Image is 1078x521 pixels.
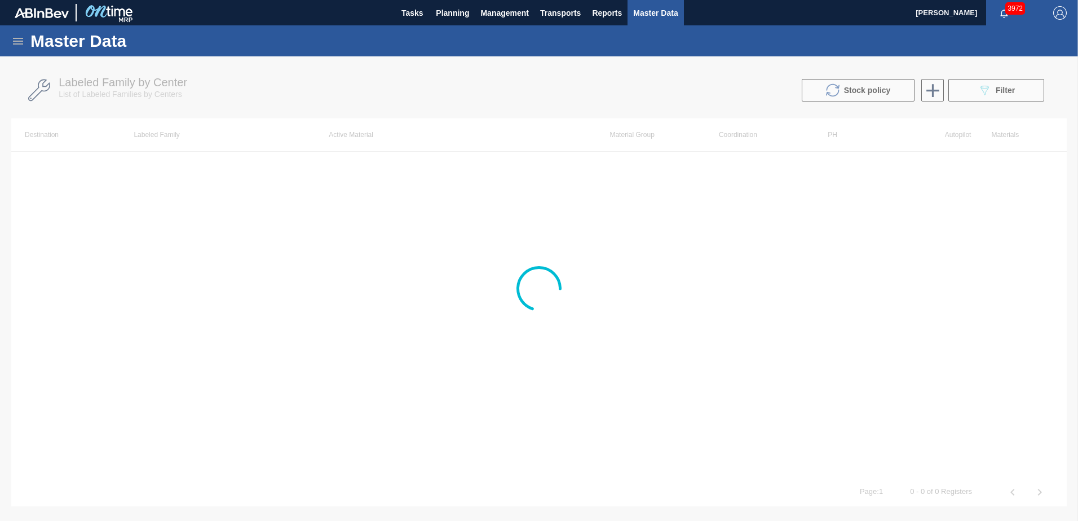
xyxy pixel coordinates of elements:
[436,6,469,20] span: Planning
[592,6,622,20] span: Reports
[1053,6,1067,20] img: Logout
[986,5,1022,21] button: Notifications
[480,6,529,20] span: Management
[633,6,678,20] span: Master Data
[400,6,425,20] span: Tasks
[540,6,581,20] span: Transports
[30,34,231,47] h1: Master Data
[15,8,69,18] img: TNhmsLtSVTkK8tSr43FrP2fwEKptu5GPRR3wAAAABJRU5ErkJggg==
[1005,2,1025,15] span: 3972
